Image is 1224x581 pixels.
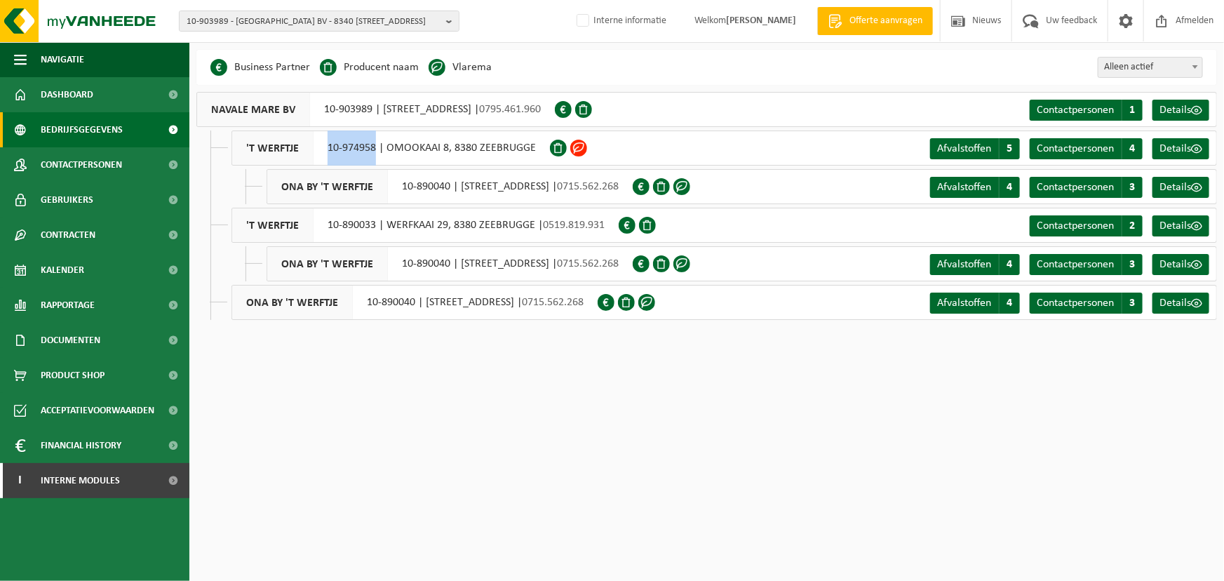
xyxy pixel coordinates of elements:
[1159,298,1191,309] span: Details
[232,208,314,242] span: 'T WERFTJE
[267,246,633,281] div: 10-890040 | [STREET_ADDRESS] |
[522,297,584,308] span: 0715.562.268
[187,11,440,32] span: 10-903989 - [GEOGRAPHIC_DATA] BV - 8340 [STREET_ADDRESS]
[1122,254,1143,275] span: 3
[1159,220,1191,232] span: Details
[999,138,1020,159] span: 5
[232,286,353,319] span: ONA BY 'T WERFTJE
[1098,57,1203,78] span: Alleen actief
[1159,143,1191,154] span: Details
[1122,100,1143,121] span: 1
[41,182,93,218] span: Gebruikers
[1030,100,1143,121] a: Contactpersonen 1
[41,147,122,182] span: Contactpersonen
[937,182,991,193] span: Afvalstoffen
[41,77,93,112] span: Dashboard
[41,393,154,428] span: Acceptatievoorwaarden
[557,258,619,269] span: 0715.562.268
[1037,220,1114,232] span: Contactpersonen
[937,298,991,309] span: Afvalstoffen
[267,169,633,204] div: 10-890040 | [STREET_ADDRESS] |
[1122,177,1143,198] span: 3
[267,170,388,203] span: ONA BY 'T WERFTJE
[1030,254,1143,275] a: Contactpersonen 3
[1030,177,1143,198] a: Contactpersonen 3
[41,218,95,253] span: Contracten
[557,181,619,192] span: 0715.562.268
[41,42,84,77] span: Navigatie
[41,288,95,323] span: Rapportage
[41,463,120,498] span: Interne modules
[267,247,388,281] span: ONA BY 'T WERFTJE
[1037,105,1114,116] span: Contactpersonen
[1152,100,1209,121] a: Details
[196,92,555,127] div: 10-903989 | [STREET_ADDRESS] |
[1159,105,1191,116] span: Details
[1098,58,1202,77] span: Alleen actief
[930,293,1020,314] a: Afvalstoffen 4
[231,285,598,320] div: 10-890040 | [STREET_ADDRESS] |
[1037,259,1114,270] span: Contactpersonen
[930,254,1020,275] a: Afvalstoffen 4
[231,208,619,243] div: 10-890033 | WERFKAAI 29, 8380 ZEEBRUGGE |
[937,143,991,154] span: Afvalstoffen
[41,358,105,393] span: Product Shop
[1030,293,1143,314] a: Contactpersonen 3
[1159,259,1191,270] span: Details
[1037,143,1114,154] span: Contactpersonen
[846,14,926,28] span: Offerte aanvragen
[41,428,121,463] span: Financial History
[1030,138,1143,159] a: Contactpersonen 4
[817,7,933,35] a: Offerte aanvragen
[197,93,310,126] span: NAVALE MARE BV
[232,131,314,165] span: 'T WERFTJE
[726,15,796,26] strong: [PERSON_NAME]
[1122,138,1143,159] span: 4
[574,11,666,32] label: Interne informatie
[930,177,1020,198] a: Afvalstoffen 4
[41,253,84,288] span: Kalender
[41,323,100,358] span: Documenten
[14,463,27,498] span: I
[543,220,605,231] span: 0519.819.931
[320,57,419,78] li: Producent naam
[1037,182,1114,193] span: Contactpersonen
[1122,293,1143,314] span: 3
[1030,215,1143,236] a: Contactpersonen 2
[479,104,541,115] span: 0795.461.960
[231,131,550,166] div: 10-974958 | OMOOKAAI 8, 8380 ZEEBRUGGE
[1159,182,1191,193] span: Details
[210,57,310,78] li: Business Partner
[1152,138,1209,159] a: Details
[1152,177,1209,198] a: Details
[41,112,123,147] span: Bedrijfsgegevens
[1152,293,1209,314] a: Details
[429,57,492,78] li: Vlarema
[999,254,1020,275] span: 4
[937,259,991,270] span: Afvalstoffen
[1152,215,1209,236] a: Details
[930,138,1020,159] a: Afvalstoffen 5
[1122,215,1143,236] span: 2
[1152,254,1209,275] a: Details
[999,293,1020,314] span: 4
[999,177,1020,198] span: 4
[179,11,459,32] button: 10-903989 - [GEOGRAPHIC_DATA] BV - 8340 [STREET_ADDRESS]
[1037,298,1114,309] span: Contactpersonen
